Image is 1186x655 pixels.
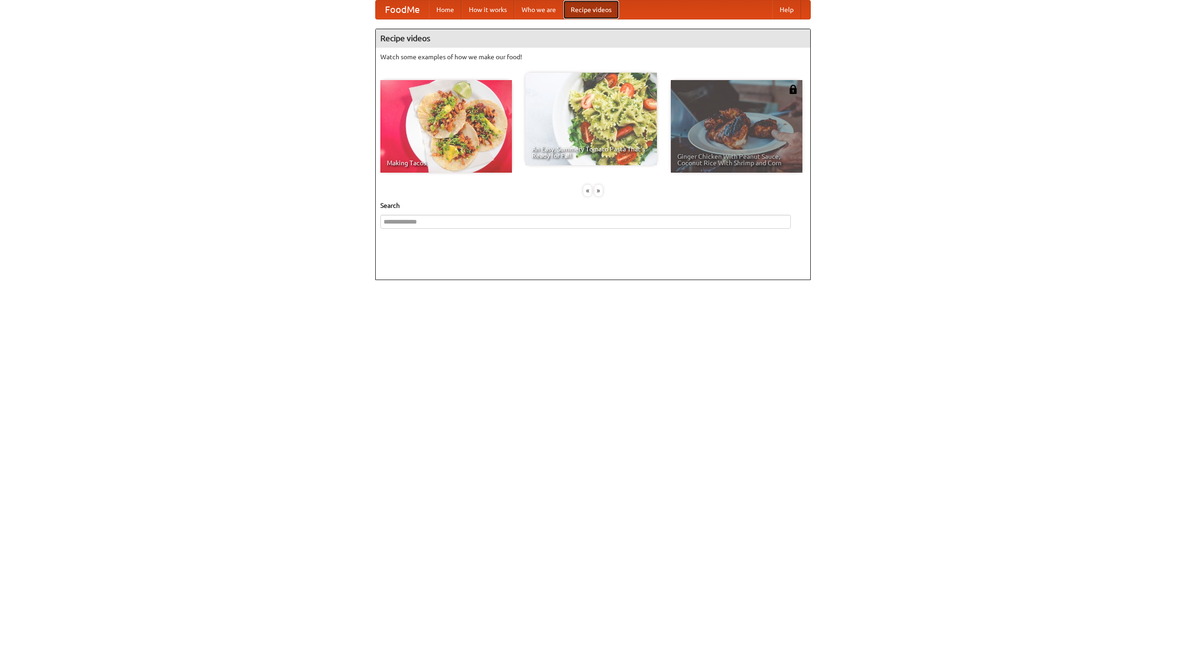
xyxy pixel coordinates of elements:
span: An Easy, Summery Tomato Pasta That's Ready for Fall [532,146,650,159]
span: Making Tacos [387,160,505,166]
a: Help [772,0,801,19]
img: 483408.png [789,85,798,94]
a: Making Tacos [380,80,512,173]
div: « [583,185,592,196]
a: Who we are [514,0,563,19]
p: Watch some examples of how we make our food! [380,52,806,62]
a: An Easy, Summery Tomato Pasta That's Ready for Fall [525,73,657,165]
a: Home [429,0,461,19]
div: » [594,185,603,196]
a: How it works [461,0,514,19]
a: Recipe videos [563,0,619,19]
h5: Search [380,201,806,210]
h4: Recipe videos [376,29,810,48]
a: FoodMe [376,0,429,19]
